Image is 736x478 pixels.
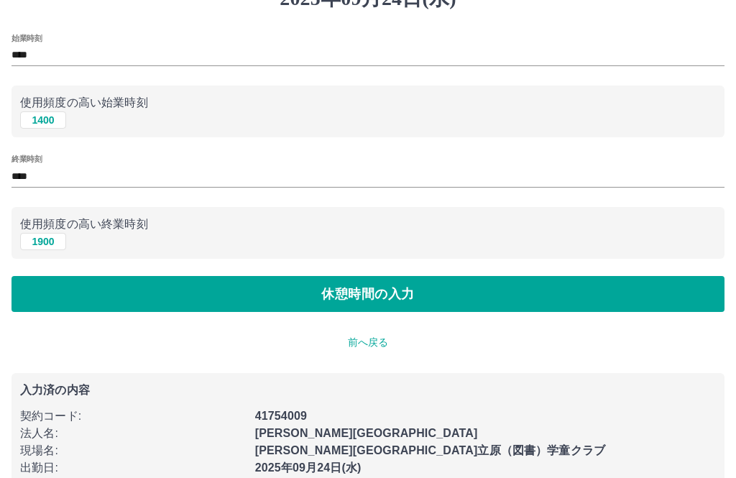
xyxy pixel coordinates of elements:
b: 41754009 [255,410,307,422]
button: 1900 [20,233,66,250]
p: 契約コード : [20,408,247,425]
button: 休憩時間の入力 [11,276,724,312]
p: 使用頻度の高い始業時刻 [20,94,716,111]
p: 入力済の内容 [20,385,716,396]
label: 終業時刻 [11,154,42,165]
p: 出勤日 : [20,459,247,477]
b: [PERSON_NAME][GEOGRAPHIC_DATA] [255,427,478,439]
p: 現場名 : [20,442,247,459]
b: [PERSON_NAME][GEOGRAPHIC_DATA]立原（図書）学童クラブ [255,444,605,456]
p: 前へ戻る [11,335,724,350]
label: 始業時刻 [11,32,42,43]
p: 使用頻度の高い終業時刻 [20,216,716,233]
p: 法人名 : [20,425,247,442]
button: 1400 [20,111,66,129]
b: 2025年09月24日(水) [255,461,362,474]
